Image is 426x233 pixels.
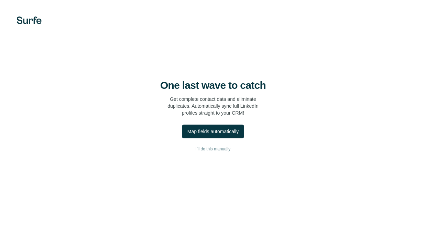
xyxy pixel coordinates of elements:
[182,125,244,138] button: Map fields automatically
[17,17,42,24] img: Surfe's logo
[196,146,230,152] span: I’ll do this manually
[160,79,266,92] h4: One last wave to catch
[187,128,239,135] div: Map fields automatically
[14,144,412,154] button: I’ll do this manually
[167,96,259,116] p: Get complete contact data and eliminate duplicates. Automatically sync full LinkedIn profiles str...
